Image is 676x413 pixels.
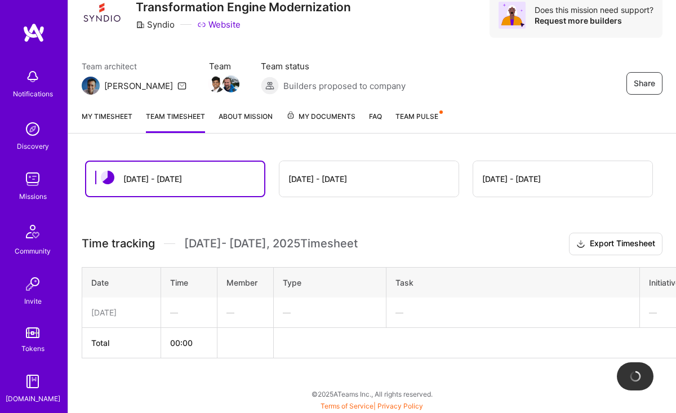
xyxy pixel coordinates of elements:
[209,74,224,94] a: Team Member Avatar
[82,327,161,358] th: Total
[208,76,225,92] img: Team Member Avatar
[634,78,655,89] span: Share
[184,237,358,251] span: [DATE] - [DATE] , 2025 Timesheet
[209,60,238,72] span: Team
[197,19,241,30] a: Website
[19,190,47,202] div: Missions
[321,402,423,410] span: |
[91,307,152,318] div: [DATE]
[82,77,100,95] img: Team Architect
[286,110,355,123] span: My Documents
[217,267,274,297] th: Member
[224,74,238,94] a: Team Member Avatar
[377,402,423,410] a: Privacy Policy
[321,402,373,410] a: Terms of Service
[261,60,406,72] span: Team status
[17,140,49,152] div: Discovery
[283,80,406,92] span: Builders proposed to company
[261,77,279,95] img: Builders proposed to company
[274,267,386,297] th: Type
[288,173,347,185] div: [DATE] - [DATE]
[146,110,205,133] a: Team timesheet
[170,307,208,318] div: —
[177,81,186,90] i: icon Mail
[395,112,438,121] span: Team Pulse
[161,327,217,358] th: 00:00
[21,168,44,190] img: teamwork
[82,110,132,133] a: My timesheet
[576,238,585,250] i: icon Download
[569,233,662,255] button: Export Timesheet
[13,88,53,100] div: Notifications
[24,295,42,307] div: Invite
[21,118,44,140] img: discovery
[369,110,382,133] a: FAQ
[68,380,676,408] div: © 2025 ATeams Inc., All rights reserved.
[82,237,155,251] span: Time tracking
[15,245,51,257] div: Community
[628,369,642,384] img: loading
[21,273,44,295] img: Invite
[23,23,45,43] img: logo
[6,393,60,405] div: [DOMAIN_NAME]
[21,65,44,88] img: bell
[499,2,526,29] img: Avatar
[136,20,145,29] i: icon CompanyGray
[386,267,640,297] th: Task
[283,307,377,318] div: —
[101,171,114,184] img: status icon
[626,72,662,95] button: Share
[136,19,175,30] div: Syndio
[219,110,273,133] a: About Mission
[82,267,161,297] th: Date
[223,76,239,92] img: Team Member Avatar
[26,327,39,338] img: tokens
[82,60,186,72] span: Team architect
[535,15,653,26] div: Request more builders
[19,218,46,245] img: Community
[395,110,442,133] a: Team Pulse
[21,343,45,354] div: Tokens
[395,307,630,318] div: —
[21,370,44,393] img: guide book
[226,307,264,318] div: —
[161,267,217,297] th: Time
[123,173,182,185] div: [DATE] - [DATE]
[286,110,355,133] a: My Documents
[104,80,173,92] div: [PERSON_NAME]
[482,173,541,185] div: [DATE] - [DATE]
[535,5,653,15] div: Does this mission need support?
